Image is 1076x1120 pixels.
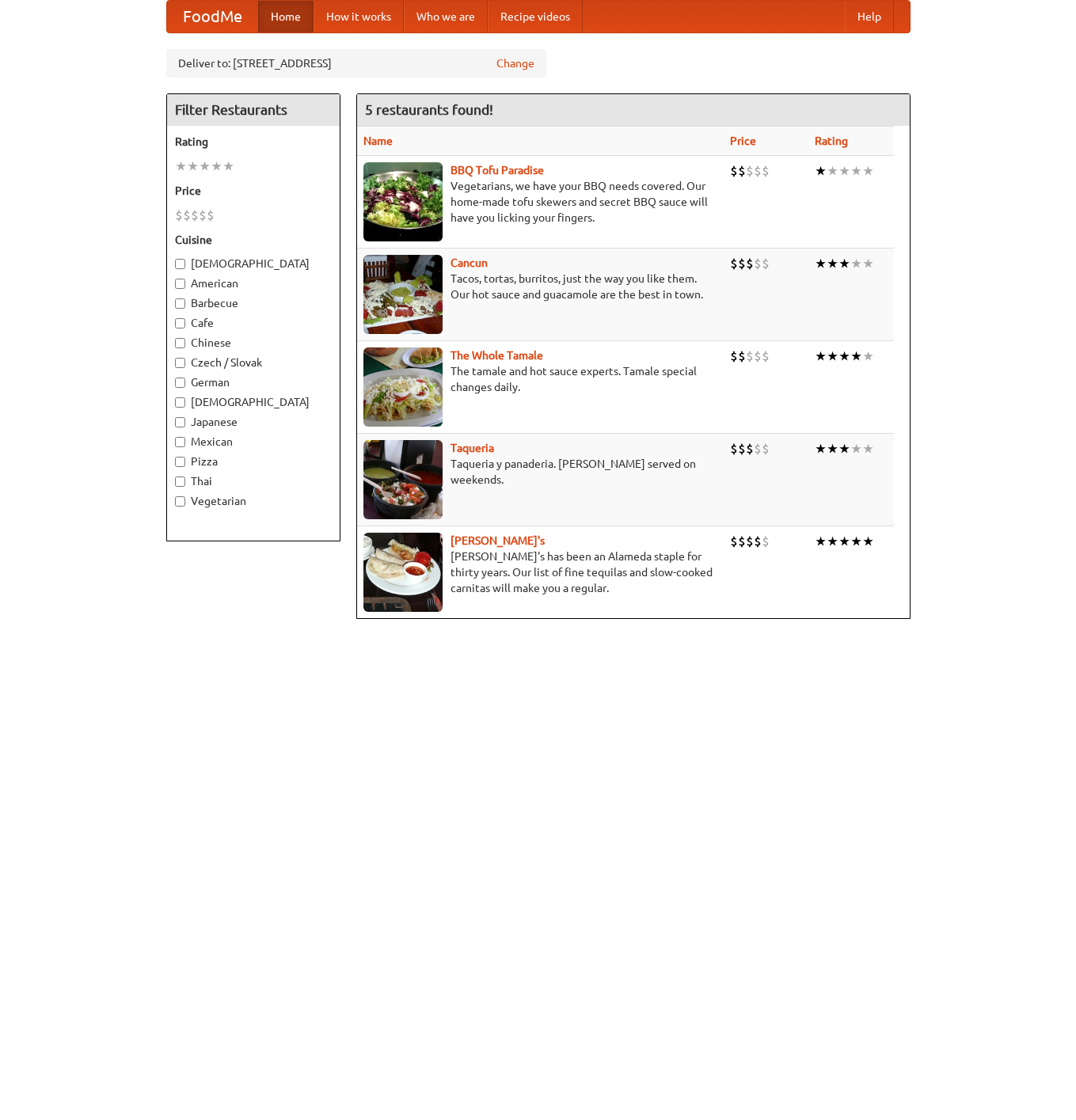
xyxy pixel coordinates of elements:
input: American [175,279,185,289]
li: $ [191,207,199,224]
li: $ [738,255,746,272]
input: Chinese [175,338,185,348]
li: ★ [850,162,862,180]
li: $ [738,347,746,365]
b: [PERSON_NAME]'s [451,534,545,547]
li: ★ [850,347,862,365]
li: ★ [827,162,838,180]
input: [DEMOGRAPHIC_DATA] [175,259,185,269]
input: Barbecue [175,298,185,309]
li: $ [730,347,738,365]
li: ★ [850,440,862,457]
li: $ [738,533,746,550]
a: Help [845,1,894,32]
li: ★ [815,533,827,550]
h5: Price [175,183,332,199]
label: Japanese [175,414,332,430]
h5: Cuisine [175,232,332,248]
label: [DEMOGRAPHIC_DATA] [175,256,332,271]
a: Recipe videos [488,1,583,32]
img: wholetamale.jpg [363,347,443,427]
li: $ [762,162,770,180]
h5: Rating [175,134,332,150]
a: How it works [314,1,404,32]
li: ★ [862,533,874,550]
label: American [175,275,332,291]
li: $ [762,255,770,272]
label: Mexican [175,434,332,450]
li: ★ [838,347,850,365]
li: ★ [199,158,211,175]
li: $ [754,533,762,550]
li: ★ [187,158,199,175]
label: Barbecue [175,295,332,311]
img: pedros.jpg [363,533,443,612]
li: $ [762,347,770,365]
li: ★ [838,533,850,550]
li: ★ [862,162,874,180]
li: ★ [862,255,874,272]
a: Name [363,135,393,147]
a: Home [258,1,314,32]
p: Vegetarians, we have your BBQ needs covered. Our home-made tofu skewers and secret BBQ sauce will... [363,178,717,226]
li: $ [746,533,754,550]
li: $ [746,347,754,365]
p: Taqueria y panaderia. [PERSON_NAME] served on weekends. [363,456,717,488]
li: $ [199,207,207,224]
li: ★ [850,255,862,272]
li: ★ [222,158,234,175]
li: ★ [862,347,874,365]
li: $ [754,255,762,272]
label: Cafe [175,315,332,331]
li: $ [730,162,738,180]
h4: Filter Restaurants [167,94,340,126]
li: ★ [850,533,862,550]
li: $ [754,440,762,457]
li: $ [746,162,754,180]
b: The Whole Tamale [451,349,543,362]
label: Chinese [175,335,332,351]
li: $ [762,440,770,457]
input: Pizza [175,457,185,467]
li: ★ [815,347,827,365]
li: $ [746,440,754,457]
label: Vegetarian [175,493,332,509]
li: $ [183,207,191,224]
li: $ [730,440,738,457]
input: Japanese [175,417,185,427]
li: ★ [838,255,850,272]
li: ★ [827,533,838,550]
input: Mexican [175,437,185,447]
li: ★ [815,162,827,180]
label: Thai [175,473,332,489]
input: Thai [175,476,185,487]
li: ★ [862,440,874,457]
a: Taqueria [451,442,494,454]
a: Who we are [404,1,488,32]
li: $ [207,207,215,224]
li: ★ [827,255,838,272]
li: $ [762,533,770,550]
a: FoodMe [167,1,258,32]
a: Cancun [451,256,488,269]
img: taqueria.jpg [363,440,443,519]
li: $ [754,347,762,365]
li: ★ [827,347,838,365]
p: The tamale and hot sauce experts. Tamale special changes daily. [363,363,717,395]
img: tofuparadise.jpg [363,162,443,241]
li: ★ [211,158,222,175]
li: ★ [838,440,850,457]
li: ★ [815,440,827,457]
img: cancun.jpg [363,255,443,334]
a: BBQ Tofu Paradise [451,164,544,177]
li: ★ [815,255,827,272]
li: $ [746,255,754,272]
p: [PERSON_NAME]'s has been an Alameda staple for thirty years. Our list of fine tequilas and slow-c... [363,549,717,596]
li: ★ [827,440,838,457]
label: [DEMOGRAPHIC_DATA] [175,394,332,410]
label: Czech / Slovak [175,355,332,370]
a: Change [496,55,534,71]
